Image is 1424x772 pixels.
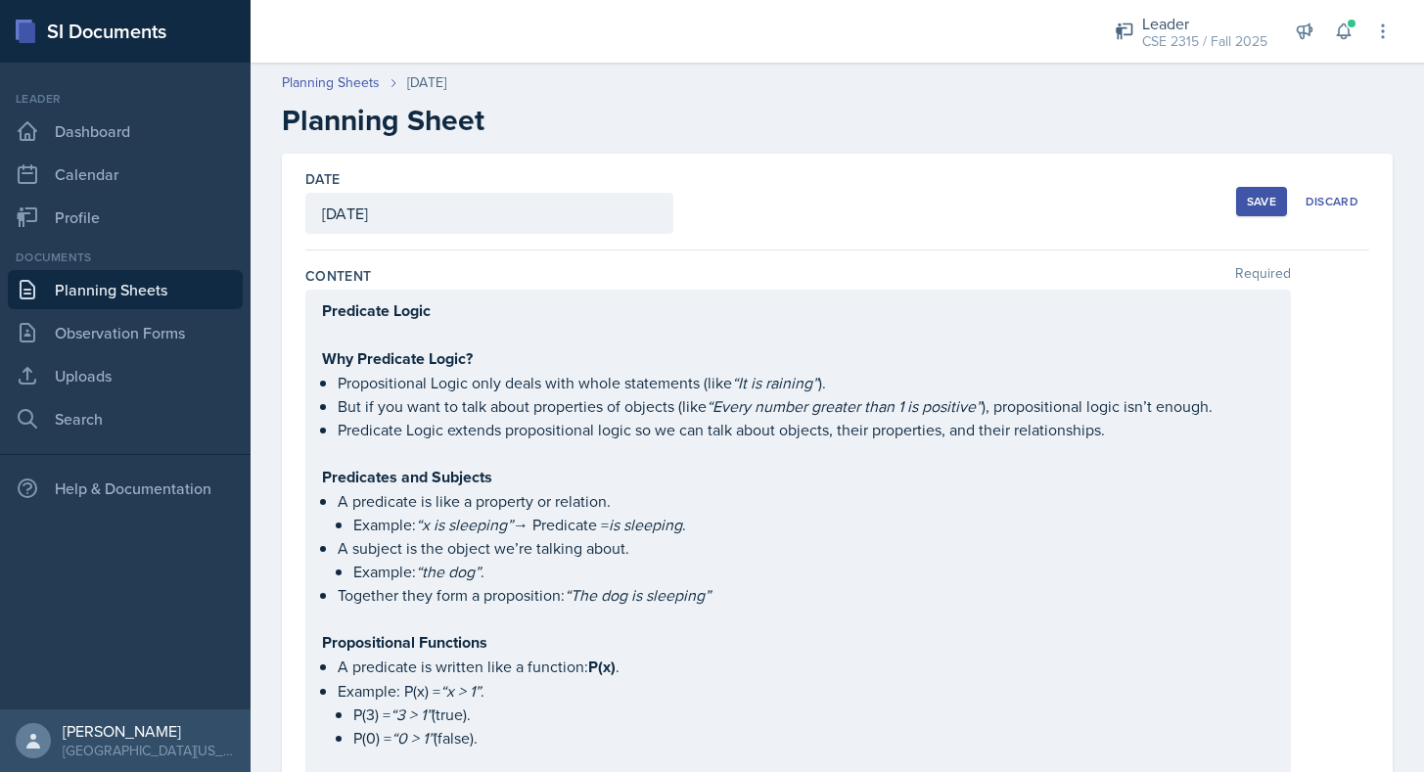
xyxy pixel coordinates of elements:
div: CSE 2315 / Fall 2025 [1142,31,1267,52]
em: “The dog is sleeping” [565,584,711,606]
strong: Predicates and Subjects [322,466,492,488]
strong: Predicate Logic [322,299,431,322]
div: Save [1247,194,1276,209]
p: Example: . [353,560,1274,583]
a: Search [8,399,243,438]
p: P(0) = (false). [353,726,1274,749]
div: Discard [1306,194,1358,209]
em: “3 > 1” [390,704,432,725]
label: Content [305,266,371,286]
a: Calendar [8,155,243,194]
p: Example: P(x) = . [338,679,1274,703]
strong: Why Predicate Logic? [322,347,473,370]
p: Example: → Predicate = . [353,513,1274,536]
h2: Planning Sheet [282,103,1393,138]
div: [DATE] [407,72,446,93]
em: “x is sleeping” [416,514,513,535]
em: “x > 1” [440,680,481,702]
strong: P(x) [588,656,616,678]
a: Planning Sheets [8,270,243,309]
p: Predicate Logic extends propositional logic so we can talk about objects, their properties, and t... [338,418,1274,441]
em: “It is raining” [732,372,818,393]
em: is sleeping [609,514,682,535]
p: Together they form a proposition: [338,583,1274,607]
p: A predicate is like a property or relation. [338,489,1274,513]
div: [GEOGRAPHIC_DATA][US_STATE] [63,741,235,760]
div: Help & Documentation [8,469,243,508]
p: P(3) = (true). [353,703,1274,726]
p: But if you want to talk about properties of objects (like ), propositional logic isn’t enough. [338,394,1274,418]
div: [PERSON_NAME] [63,721,235,741]
button: Discard [1295,187,1369,216]
label: Date [305,169,340,189]
em: “the dog” [416,561,481,582]
em: “Every number greater than 1 is positive” [707,395,982,417]
em: “0 > 1” [391,727,434,749]
div: Leader [8,90,243,108]
a: Observation Forms [8,313,243,352]
a: Planning Sheets [282,72,380,93]
button: Save [1236,187,1287,216]
div: Leader [1142,12,1267,35]
a: Dashboard [8,112,243,151]
span: Required [1235,266,1291,286]
p: A subject is the object we’re talking about. [338,536,1274,560]
strong: Propositional Functions [322,631,487,654]
div: Documents [8,249,243,266]
p: Propositional Logic only deals with whole statements (like ). [338,371,1274,394]
a: Uploads [8,356,243,395]
a: Profile [8,198,243,237]
p: A predicate is written like a function: . [338,655,1274,679]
